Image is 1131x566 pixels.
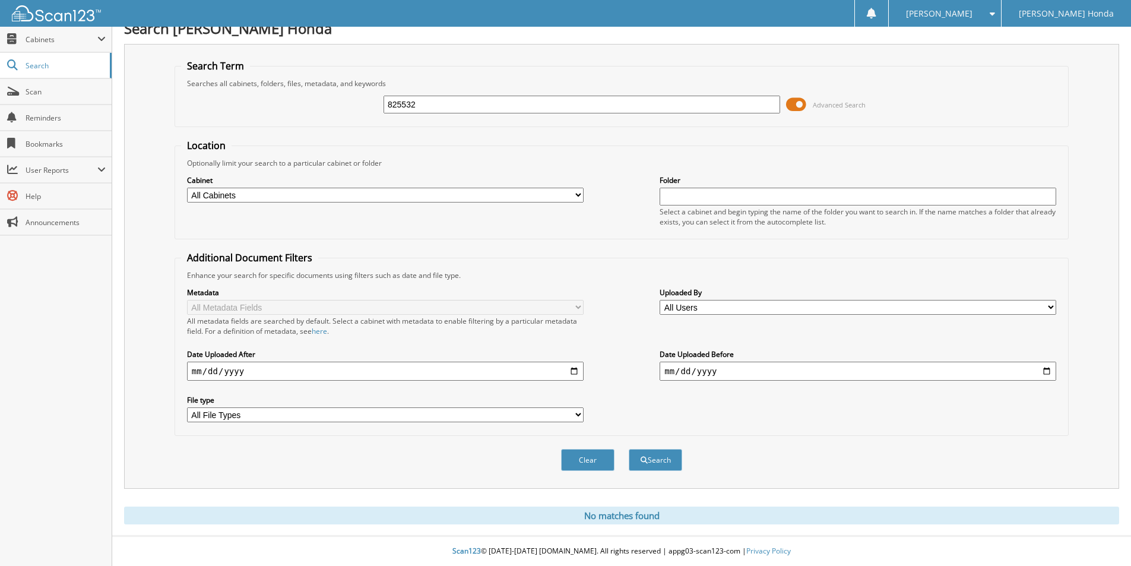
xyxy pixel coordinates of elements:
[181,158,1062,168] div: Optionally limit your search to a particular cabinet or folder
[26,139,106,149] span: Bookmarks
[181,139,232,152] legend: Location
[181,59,250,72] legend: Search Term
[187,362,584,381] input: start
[181,78,1062,88] div: Searches all cabinets, folders, files, metadata, and keywords
[629,449,682,471] button: Search
[26,61,104,71] span: Search
[660,362,1056,381] input: end
[187,395,584,405] label: File type
[906,10,972,17] span: [PERSON_NAME]
[187,287,584,298] label: Metadata
[181,251,318,264] legend: Additional Document Filters
[1072,509,1131,566] iframe: Chat Widget
[312,326,327,336] a: here
[660,207,1056,227] div: Select a cabinet and begin typing the name of the folder you want to search in. If the name match...
[187,349,584,359] label: Date Uploaded After
[12,5,101,21] img: scan123-logo-white.svg
[124,507,1119,524] div: No matches found
[813,100,866,109] span: Advanced Search
[26,217,106,227] span: Announcements
[26,34,97,45] span: Cabinets
[452,546,481,556] span: Scan123
[1019,10,1114,17] span: [PERSON_NAME] Honda
[660,349,1056,359] label: Date Uploaded Before
[660,175,1056,185] label: Folder
[26,113,106,123] span: Reminders
[187,316,584,336] div: All metadata fields are searched by default. Select a cabinet with metadata to enable filtering b...
[187,175,584,185] label: Cabinet
[26,87,106,97] span: Scan
[26,165,97,175] span: User Reports
[746,546,791,556] a: Privacy Policy
[181,270,1062,280] div: Enhance your search for specific documents using filters such as date and file type.
[660,287,1056,298] label: Uploaded By
[26,191,106,201] span: Help
[112,537,1131,566] div: © [DATE]-[DATE] [DOMAIN_NAME]. All rights reserved | appg03-scan123-com |
[124,18,1119,38] h1: Search [PERSON_NAME] Honda
[561,449,614,471] button: Clear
